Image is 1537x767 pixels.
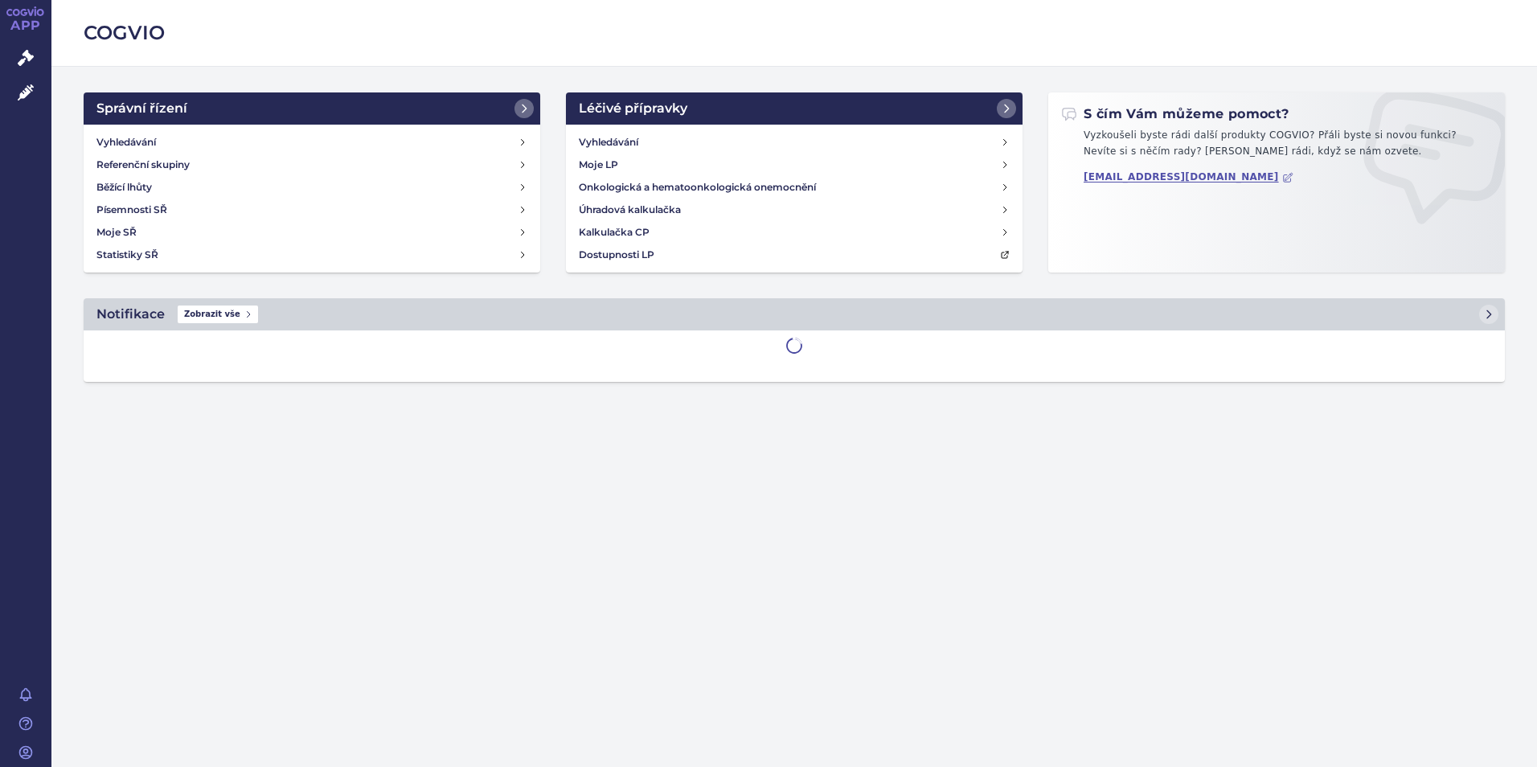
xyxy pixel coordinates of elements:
[579,99,687,118] h2: Léčivé přípravky
[96,247,158,263] h4: Statistiky SŘ
[1061,105,1289,123] h2: S čím Vám můžeme pomoct?
[579,134,638,150] h4: Vyhledávání
[96,99,187,118] h2: Správní řízení
[84,92,540,125] a: Správní řízení
[1084,171,1293,183] a: [EMAIL_ADDRESS][DOMAIN_NAME]
[572,199,1016,221] a: Úhradová kalkulačka
[572,221,1016,244] a: Kalkulačka CP
[572,154,1016,176] a: Moje LP
[90,131,534,154] a: Vyhledávání
[579,157,618,173] h4: Moje LP
[572,176,1016,199] a: Onkologická a hematoonkologická onemocnění
[566,92,1023,125] a: Léčivé přípravky
[96,134,156,150] h4: Vyhledávání
[579,202,681,218] h4: Úhradová kalkulačka
[90,244,534,266] a: Statistiky SŘ
[84,19,1505,47] h2: COGVIO
[96,179,152,195] h4: Běžící lhůty
[579,247,654,263] h4: Dostupnosti LP
[96,202,167,218] h4: Písemnosti SŘ
[96,157,190,173] h4: Referenční skupiny
[579,224,650,240] h4: Kalkulačka CP
[90,176,534,199] a: Běžící lhůty
[579,179,816,195] h4: Onkologická a hematoonkologická onemocnění
[90,221,534,244] a: Moje SŘ
[572,244,1016,266] a: Dostupnosti LP
[572,131,1016,154] a: Vyhledávání
[90,154,534,176] a: Referenční skupiny
[178,306,258,323] span: Zobrazit vše
[84,298,1505,330] a: NotifikaceZobrazit vše
[90,199,534,221] a: Písemnosti SŘ
[96,305,165,324] h2: Notifikace
[96,224,137,240] h4: Moje SŘ
[1061,128,1492,166] p: Vyzkoušeli byste rádi další produkty COGVIO? Přáli byste si novou funkci? Nevíte si s něčím rady?...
